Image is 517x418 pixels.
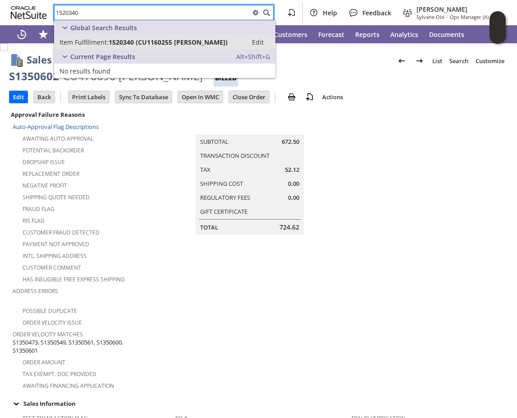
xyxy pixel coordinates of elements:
[450,14,501,20] span: Ops Manager (A) (F2L)
[269,25,313,43] a: Customers
[416,14,444,20] span: Sylvane Old
[13,123,99,131] a: Auto-Approval Flag Descriptions
[55,7,250,18] input: Search
[23,307,77,315] a: Possible Duplicate
[200,165,210,174] a: Tax
[490,11,506,44] iframe: Click here to launch Oracle Guided Learning Help Panel
[274,30,307,39] span: Customers
[16,29,27,40] svg: Recent Records
[9,69,59,83] div: S1350602
[9,398,504,409] div: Sales Information
[23,135,93,142] a: Awaiting Auto-Approval
[200,152,270,160] a: Transaction Discount
[13,287,58,295] a: Address Errors
[200,223,218,231] a: Total
[288,193,299,202] span: 0.00
[362,9,391,17] span: Feedback
[446,54,472,68] a: Search
[13,338,140,355] span: S1350473, S1350549, S1350561, S1350600, S1350601
[59,38,109,46] span: Item Fulfillment:
[429,30,464,39] span: Documents
[70,23,137,32] span: Global Search Results
[200,179,243,188] a: Shipping Cost
[200,138,229,146] a: Subtotal
[236,52,270,61] span: Alt+Shift+G
[23,193,90,201] a: Shipping Quote Needed
[9,398,508,409] td: Sales Information
[282,138,299,146] span: 672.50
[23,229,100,236] a: Customer Fraud Detected
[350,25,385,43] a: Reports
[229,91,269,103] input: Close Order
[214,69,238,87] div: Billed
[285,165,299,174] span: 52.12
[472,54,508,68] a: Customize
[485,25,506,43] div: More menus
[446,14,448,20] span: -
[304,92,315,102] img: add-record.svg
[318,30,344,39] span: Forecast
[23,182,67,189] a: Negative Profit
[34,91,55,103] input: Back
[13,331,83,338] a: Order Velocity Matches
[11,6,47,19] svg: logo
[23,170,79,178] a: Replacement Order
[396,55,407,66] img: Previous
[23,319,82,326] a: Order Velocity Issue
[323,9,337,17] span: Help
[23,240,89,248] a: Payment not approved
[319,93,347,101] a: Actions
[70,52,135,61] span: Current Page Results
[23,370,96,378] a: Tax Exempt. Doc Provided
[313,25,350,43] a: Forecast
[288,179,299,188] span: 0.00
[261,7,272,18] svg: Search
[9,109,141,120] div: Approval Failure Reasons
[69,91,109,103] input: Print Labels
[32,25,54,43] div: Shortcuts
[279,223,299,232] span: 724.62
[23,158,65,166] a: Dropship Issue
[355,30,380,39] span: Reports
[23,205,55,213] a: Fraud Flag
[416,5,501,14] span: [PERSON_NAME]
[196,120,304,134] caption: Summary
[54,64,275,78] a: No results found
[109,38,228,46] span: 1520340 (CU1160255 [PERSON_NAME])
[424,25,470,43] a: Documents
[23,147,84,154] a: Potential Backorder
[242,37,274,47] a: Edit:
[115,91,172,103] input: Sync To Database
[27,52,84,67] h1: Sales Order
[11,25,32,43] a: Recent Records
[54,35,275,49] a: Item Fulfillment:1520340 (CU1160255 [PERSON_NAME])Edit:
[23,358,65,366] a: Order Amount
[23,382,114,390] a: Awaiting Financing Application
[414,55,425,66] img: Next
[23,217,45,225] a: RIS flag
[200,193,250,202] a: Regulatory Fees
[23,276,125,283] a: Has Ineligible Free Express Shipping
[390,30,418,39] span: Analytics
[490,28,506,44] span: Oracle Guided Learning Widget. To move around, please hold and drag
[23,264,81,271] a: Customer Comment
[9,91,27,103] input: Edit
[385,25,424,43] a: Analytics
[178,91,223,103] input: Open In WMC
[286,92,297,102] img: print.svg
[38,29,49,40] svg: Shortcuts
[23,252,87,260] a: Intl. Shipping Address
[200,207,247,216] a: Gift Certificate
[59,67,110,75] span: No results found
[429,54,446,68] a: List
